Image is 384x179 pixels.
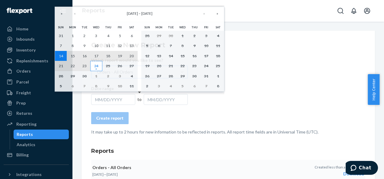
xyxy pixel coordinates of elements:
[91,112,129,124] button: Create report
[141,51,153,61] button: October 12, 2025
[181,64,185,68] abbr: October 22, 2025
[200,51,212,61] button: October 17, 2025
[315,165,364,170] p: Created less than a minute ago
[181,74,185,78] abbr: October 29, 2025
[82,7,197,20] button: [DATE] – [DATE]
[212,31,224,41] button: October 4, 2025
[165,71,177,81] button: October 28, 2025
[67,51,78,61] button: September 15, 2025
[189,61,200,71] button: October 23, 2025
[59,33,63,38] abbr: August 31, 2025
[16,58,48,64] div: Replenishments
[200,71,212,81] button: October 31, 2025
[83,43,85,48] abbr: September 9, 2025
[91,40,365,50] h2: Create a New Report
[212,81,224,91] button: November 8, 2025
[55,61,67,71] button: September 21, 2025
[126,71,138,81] button: October 4, 2025
[216,54,220,58] abbr: October 18, 2025
[7,8,32,14] img: Flexport logo
[145,64,149,68] abbr: October 19, 2025
[118,54,122,58] abbr: September 19, 2025
[16,36,35,42] div: Inbounds
[126,31,138,41] button: September 6, 2025
[361,5,373,17] button: Open account menu
[71,64,75,68] abbr: September 22, 2025
[169,54,173,58] abbr: October 14, 2025
[348,5,360,17] button: Open notifications
[205,33,207,38] abbr: October 3, 2025
[55,7,68,20] button: «
[90,61,102,71] button: September 24, 2025
[114,31,126,41] button: September 5, 2025
[78,81,90,91] button: October 7, 2025
[59,54,63,58] abbr: September 14, 2025
[102,31,114,41] button: September 4, 2025
[153,41,165,51] button: October 6, 2025
[126,61,138,71] button: September 27, 2025
[192,74,197,78] abbr: October 30, 2025
[119,74,121,78] abbr: October 3, 2025
[153,71,165,81] button: October 27, 2025
[131,33,133,38] abbr: September 6, 2025
[55,41,67,51] button: September 7, 2025
[90,51,102,61] button: September 17, 2025
[102,71,114,81] button: October 2, 2025
[114,81,126,91] button: October 10, 2025
[16,90,31,96] div: Freight
[4,88,69,98] a: Freight
[92,172,272,177] p: —
[216,26,221,29] abbr: Saturday
[204,43,208,48] abbr: October 10, 2025
[95,84,97,88] abbr: October 8, 2025
[82,54,87,58] abbr: September 16, 2025
[165,31,177,41] button: September 30, 2025
[67,81,78,91] button: October 6, 2025
[177,41,188,51] button: October 8, 2025
[17,142,35,148] div: Analytics
[189,51,200,61] button: October 16, 2025
[177,51,188,61] button: October 15, 2025
[91,147,365,155] h3: Reports
[94,54,98,58] abbr: September 17, 2025
[334,5,347,17] button: Open Search Box
[95,33,97,38] abbr: September 3, 2025
[16,110,32,116] div: Returns
[17,131,33,137] div: Reports
[131,74,133,78] abbr: October 4, 2025
[138,11,141,16] span: –
[211,7,224,20] button: »
[155,26,162,29] abbr: Monday
[204,26,208,29] abbr: Friday
[16,79,29,85] div: Parcel
[212,51,224,61] button: October 18, 2025
[92,165,272,171] p: Orders - All Orders
[78,71,90,81] button: September 30, 2025
[204,64,208,68] abbr: October 24, 2025
[169,33,173,38] abbr: September 30, 2025
[158,43,160,48] abbr: October 6, 2025
[78,61,90,71] button: September 23, 2025
[16,26,28,32] div: Home
[118,84,122,88] abbr: October 10, 2025
[82,64,87,68] abbr: September 23, 2025
[59,64,63,68] abbr: September 21, 2025
[69,26,76,29] abbr: Monday
[181,54,185,58] abbr: October 15, 2025
[91,94,135,105] div: MM/DD/YYYY
[114,71,126,81] button: October 3, 2025
[90,81,102,91] button: October 8, 2025
[130,84,134,88] abbr: October 11, 2025
[157,54,161,58] abbr: October 13, 2025
[78,51,90,61] button: September 16, 2025
[106,54,110,58] abbr: September 18, 2025
[95,74,97,78] abbr: October 1, 2025
[141,31,153,41] button: September 28, 2025
[200,81,212,91] button: November 7, 2025
[83,84,85,88] abbr: October 7, 2025
[153,31,165,41] button: September 29, 2025
[94,43,98,48] abbr: September 10, 2025
[145,33,149,38] abbr: September 28, 2025
[77,2,110,20] ol: breadcrumbs
[197,7,211,20] button: ›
